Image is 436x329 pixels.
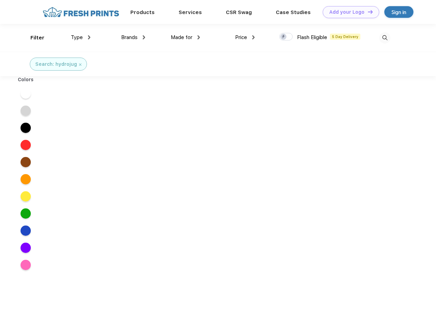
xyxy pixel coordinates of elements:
[197,35,200,39] img: dropdown.png
[71,34,83,40] span: Type
[297,34,327,40] span: Flash Eligible
[379,32,390,44] img: desktop_search.svg
[79,63,81,66] img: filter_cancel.svg
[30,34,44,42] div: Filter
[329,9,364,15] div: Add your Logo
[143,35,145,39] img: dropdown.png
[35,61,77,68] div: Search: hydrojug
[252,35,255,39] img: dropdown.png
[384,6,413,18] a: Sign in
[41,6,121,18] img: fo%20logo%202.webp
[171,34,192,40] span: Made for
[392,8,406,16] div: Sign in
[121,34,138,40] span: Brands
[235,34,247,40] span: Price
[130,9,155,15] a: Products
[368,10,373,14] img: DT
[88,35,90,39] img: dropdown.png
[13,76,39,83] div: Colors
[330,34,360,40] span: 5 Day Delivery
